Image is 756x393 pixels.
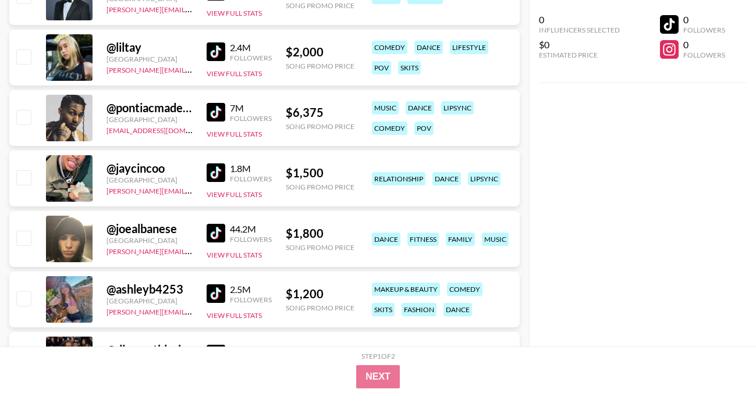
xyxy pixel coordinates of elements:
[107,184,279,195] a: [PERSON_NAME][EMAIL_ADDRESS][DOMAIN_NAME]
[372,122,407,135] div: comedy
[207,9,262,17] button: View Full Stats
[372,61,391,74] div: pov
[286,45,354,59] div: $ 2,000
[539,39,620,51] div: $0
[230,102,272,114] div: 7M
[286,287,354,301] div: $ 1,200
[683,26,725,34] div: Followers
[107,40,193,55] div: @ liltay
[446,233,475,246] div: family
[286,1,354,10] div: Song Promo Price
[107,296,193,305] div: [GEOGRAPHIC_DATA]
[539,26,620,34] div: Influencers Selected
[107,282,193,296] div: @ ashleyb4253
[286,105,354,120] div: $ 6,375
[107,176,193,184] div: [GEOGRAPHIC_DATA]
[372,101,399,115] div: music
[207,190,262,199] button: View Full Stats
[286,183,354,191] div: Song Promo Price
[230,344,272,356] div: 7.4M
[230,114,272,123] div: Followers
[107,55,193,63] div: [GEOGRAPHIC_DATA]
[107,3,279,14] a: [PERSON_NAME][EMAIL_ADDRESS][DOMAIN_NAME]
[482,233,509,246] div: music
[407,233,439,246] div: fitness
[443,303,472,316] div: dance
[286,62,354,70] div: Song Promo Price
[107,63,279,74] a: [PERSON_NAME][EMAIL_ADDRESS][DOMAIN_NAME]
[230,42,272,53] div: 2.4M
[414,41,443,54] div: dance
[441,101,474,115] div: lipsync
[402,303,436,316] div: fashion
[230,295,272,304] div: Followers
[107,101,193,115] div: @ pontiacmadeddg
[230,235,272,244] div: Followers
[207,224,225,242] img: TikTok
[207,130,262,138] button: View Full Stats
[406,101,434,115] div: dance
[207,251,262,259] button: View Full Stats
[432,172,461,185] div: dance
[207,163,225,182] img: TikTok
[286,303,354,312] div: Song Promo Price
[450,41,488,54] div: lifestyle
[230,223,272,235] div: 44.2M
[207,42,225,61] img: TikTok
[372,233,400,246] div: dance
[372,172,425,185] div: relationship
[230,284,272,295] div: 2.5M
[107,124,223,135] a: [EMAIL_ADDRESS][DOMAIN_NAME]
[207,345,225,363] img: TikTok
[683,14,725,26] div: 0
[539,14,620,26] div: 0
[230,53,272,62] div: Followers
[698,335,742,379] iframe: Drift Widget Chat Controller
[207,311,262,320] button: View Full Stats
[468,172,501,185] div: lipsync
[372,41,407,54] div: comedy
[107,245,279,256] a: [PERSON_NAME][EMAIL_ADDRESS][DOMAIN_NAME]
[286,226,354,241] div: $ 1,800
[207,284,225,303] img: TikTok
[372,283,440,296] div: makeup & beauty
[447,283,482,296] div: comedy
[230,174,272,183] div: Followers
[207,103,225,122] img: TikTok
[361,352,395,360] div: Step 1 of 2
[107,342,193,357] div: @ diamantblazi
[286,122,354,131] div: Song Promo Price
[286,243,354,252] div: Song Promo Price
[286,166,354,180] div: $ 1,500
[539,51,620,59] div: Estimated Price
[107,221,193,236] div: @ joealbanese
[207,69,262,78] button: View Full Stats
[398,61,421,74] div: skits
[107,236,193,245] div: [GEOGRAPHIC_DATA]
[107,115,193,124] div: [GEOGRAPHIC_DATA]
[107,305,279,316] a: [PERSON_NAME][EMAIL_ADDRESS][DOMAIN_NAME]
[230,163,272,174] div: 1.8M
[683,51,725,59] div: Followers
[414,122,434,135] div: pov
[683,39,725,51] div: 0
[107,161,193,176] div: @ jaycincoo
[372,303,395,316] div: skits
[356,365,400,388] button: Next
